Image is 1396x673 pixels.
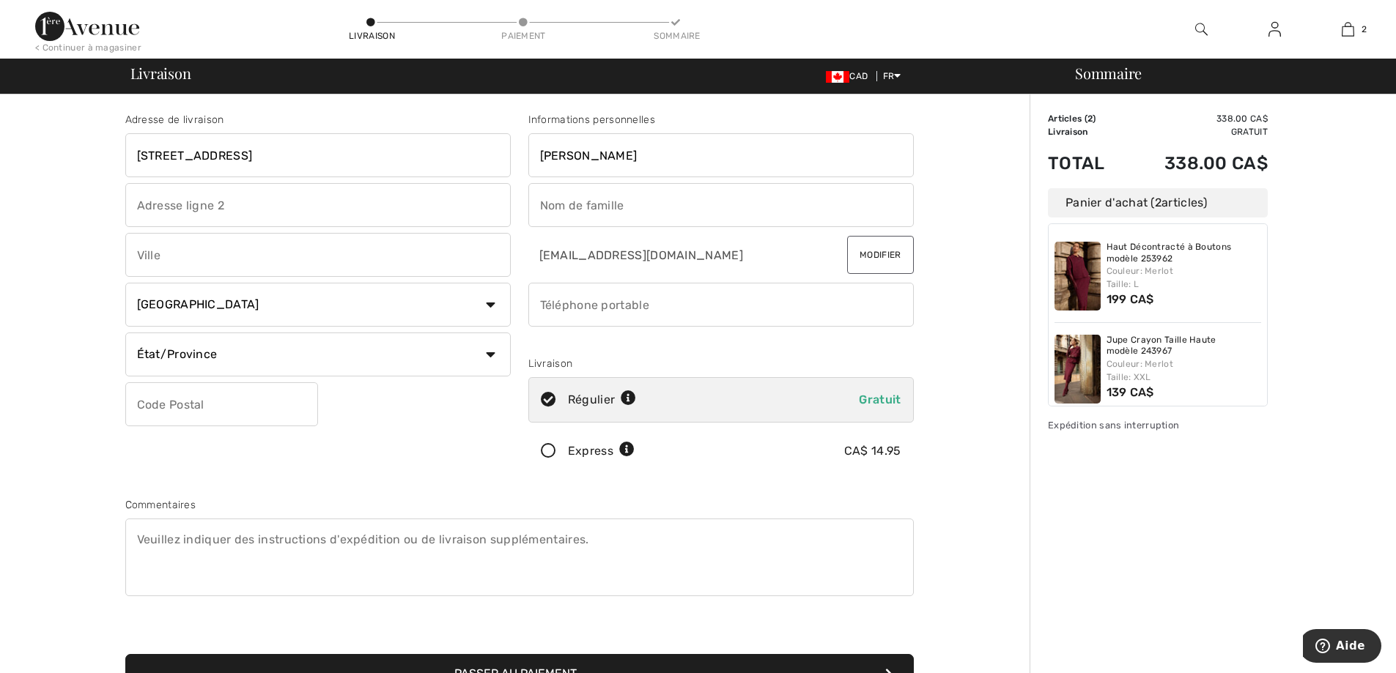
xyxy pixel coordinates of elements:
span: FR [883,71,901,81]
div: Livraison [349,29,393,42]
td: Total [1048,138,1126,188]
div: Commentaires [125,497,914,513]
input: Adresse ligne 1 [125,133,511,177]
img: Mes infos [1268,21,1281,38]
span: 139 CA$ [1107,385,1154,399]
iframe: Ouvre un widget dans lequel vous pouvez trouver plus d’informations [1303,629,1381,666]
td: Gratuit [1126,125,1268,138]
input: Courriel [528,233,818,277]
div: Sommaire [654,29,698,42]
input: Nom de famille [528,183,914,227]
a: Haut Décontracté à Boutons modèle 253962 [1107,242,1262,264]
input: Téléphone portable [528,283,914,327]
div: Informations personnelles [528,112,914,127]
div: < Continuer à magasiner [35,41,141,54]
div: Couleur: Merlot Taille: XXL [1107,357,1262,384]
span: Gratuit [859,393,901,406]
img: 1ère Avenue [35,12,139,41]
td: Livraison [1048,125,1126,138]
div: Adresse de livraison [125,112,511,127]
button: Modifier [847,236,913,274]
a: Jupe Crayon Taille Haute modèle 243967 [1107,335,1262,357]
input: Prénom [528,133,914,177]
div: Paiement [501,29,545,42]
span: 2 [1087,114,1093,124]
div: Livraison [528,356,914,371]
div: Couleur: Merlot Taille: L [1107,264,1262,291]
span: CAD [826,71,874,81]
td: 338.00 CA$ [1126,112,1268,125]
img: Mon panier [1342,21,1354,38]
td: Articles ( ) [1048,112,1126,125]
div: Expédition sans interruption [1048,418,1268,432]
span: 2 [1362,23,1367,36]
span: 2 [1155,196,1162,209]
div: Sommaire [1057,66,1387,81]
div: Express [568,442,635,460]
img: Jupe Crayon Taille Haute modèle 243967 [1055,335,1101,404]
div: CA$ 14.95 [844,442,901,460]
div: Régulier [568,391,637,409]
img: Haut Décontracté à Boutons modèle 253962 [1055,242,1101,311]
div: Panier d'achat ( articles) [1048,188,1268,217]
input: Adresse ligne 2 [125,183,511,227]
img: Canadian Dollar [826,71,849,83]
span: 199 CA$ [1107,292,1154,306]
a: 2 [1312,21,1384,38]
img: recherche [1195,21,1208,38]
input: Ville [125,233,511,277]
input: Code Postal [125,382,318,426]
td: 338.00 CA$ [1126,138,1268,188]
a: Se connecter [1257,21,1293,39]
span: Livraison [130,66,191,81]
